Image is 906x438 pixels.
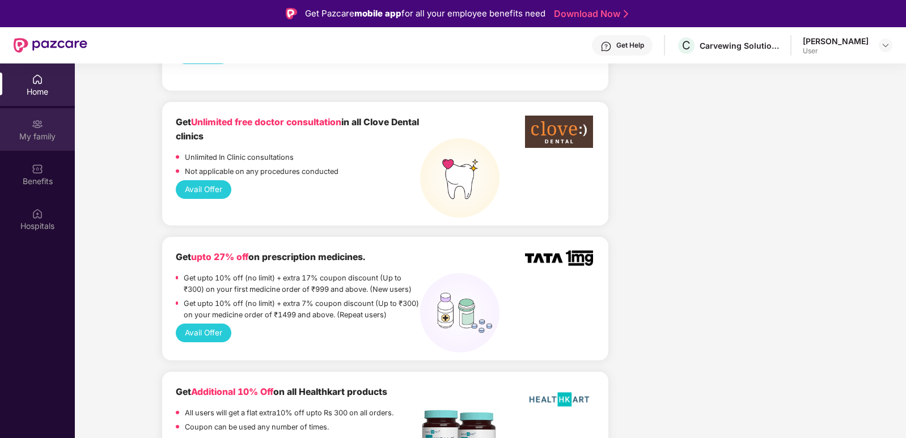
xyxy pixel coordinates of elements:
[305,7,545,20] div: Get Pazcare for all your employee benefits need
[14,38,87,53] img: New Pazcare Logo
[554,8,625,20] a: Download Now
[32,163,43,175] img: svg+xml;base64,PHN2ZyBpZD0iQmVuZWZpdHMiIHhtbG5zPSJodHRwOi8vd3d3LnczLm9yZy8yMDAwL3N2ZyIgd2lkdGg9Ij...
[176,180,231,199] button: Avail Offer
[184,273,421,295] p: Get upto 10% off (no limit) + extra 17% coupon discount (Up to ₹300) on your first medicine order...
[286,8,297,19] img: Logo
[803,46,869,56] div: User
[184,298,421,321] p: Get upto 10% off (no limit) + extra 7% coupon discount (Up to ₹300) on your medicine order of ₹14...
[176,324,231,342] button: Avail Offer
[32,208,43,219] img: svg+xml;base64,PHN2ZyBpZD0iSG9zcGl0YWxzIiB4bWxucz0iaHR0cDovL3d3dy53My5vcmcvMjAwMC9zdmciIHdpZHRoPS...
[624,8,628,20] img: Stroke
[525,250,593,266] img: TATA_1mg_Logo.png
[525,116,593,148] img: clove-dental%20png.png
[191,252,248,262] span: upto 27% off
[176,386,387,397] b: Get on all Healthkart products
[420,273,499,352] img: medicines%20(1).png
[700,40,779,51] div: Carvewing Solutions Llp
[682,39,691,52] span: C
[354,8,401,19] strong: mobile app
[525,385,593,414] img: HealthKart-Logo-702x526.png
[185,166,338,177] p: Not applicable on any procedures conducted
[32,118,43,130] img: svg+xml;base64,PHN2ZyB3aWR0aD0iMjAiIGhlaWdodD0iMjAiIHZpZXdCb3g9IjAgMCAyMCAyMCIgZmlsbD0ibm9uZSIgeG...
[185,407,393,419] p: All users will get a flat extra10% off upto Rs 300 on all orders.
[600,41,612,52] img: svg+xml;base64,PHN2ZyBpZD0iSGVscC0zMngzMiIgeG1sbnM9Imh0dHA6Ly93d3cudzMub3JnLzIwMDAvc3ZnIiB3aWR0aD...
[616,41,644,50] div: Get Help
[185,152,294,163] p: Unlimited In Clinic consultations
[191,386,273,397] span: Additional 10% Off
[191,117,341,127] span: Unlimited free doctor consultation
[176,117,419,142] b: Get in all Clove Dental clinics
[803,36,869,46] div: [PERSON_NAME]
[185,422,329,433] p: Coupon can be used any number of times.
[881,41,890,50] img: svg+xml;base64,PHN2ZyBpZD0iRHJvcGRvd24tMzJ4MzIiIHhtbG5zPSJodHRwOi8vd3d3LnczLm9yZy8yMDAwL3N2ZyIgd2...
[32,74,43,85] img: svg+xml;base64,PHN2ZyBpZD0iSG9tZSIgeG1sbnM9Imh0dHA6Ly93d3cudzMub3JnLzIwMDAvc3ZnIiB3aWR0aD0iMjAiIG...
[176,252,365,262] b: Get on prescription medicines.
[420,138,499,218] img: teeth%20high.png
